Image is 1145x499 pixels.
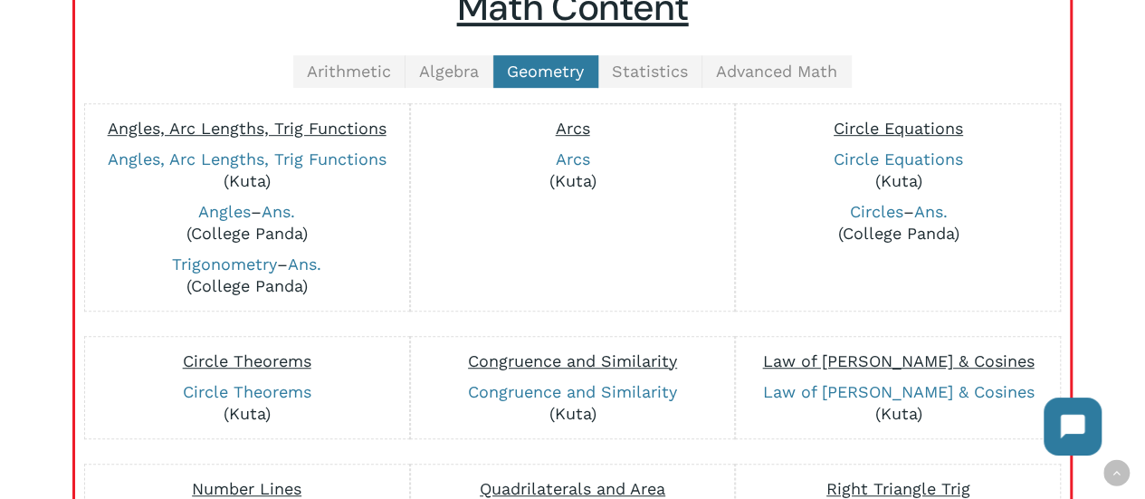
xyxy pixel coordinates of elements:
[108,119,386,138] span: Angles, Arc Lengths, Trig Functions
[288,254,321,273] a: Ans.
[913,202,947,221] a: Ans.
[468,351,677,370] span: Congruence and Similarity
[612,62,688,81] span: Statistics
[507,62,584,81] span: Geometry
[172,254,277,273] a: Trigonometry
[556,119,590,138] span: Arcs
[192,479,301,498] span: Number Lines
[834,149,963,168] a: Circle Equations
[745,201,1051,245] p: – (College Panda)
[406,55,493,88] a: Algebra
[307,62,391,81] span: Arithmetic
[834,119,963,138] span: Circle Equations
[94,149,400,192] p: (Kuta)
[420,149,726,192] p: (Kuta)
[598,55,702,88] a: Statistics
[493,55,598,88] a: Geometry
[183,351,311,370] span: Circle Theorems
[745,149,1051,192] p: (Kuta)
[849,202,902,221] a: Circles
[108,149,386,168] a: Angles, Arc Lengths, Trig Functions
[762,382,1034,401] a: Law of [PERSON_NAME] & Cosines
[480,479,665,498] span: Quadrilaterals and Area
[1026,379,1120,474] iframe: Chatbot
[94,381,400,425] p: (Kuta)
[556,149,590,168] a: Arcs
[94,254,400,297] p: – (College Panda)
[702,55,852,88] a: Advanced Math
[420,381,726,425] p: (Kuta)
[94,201,400,245] p: – (College Panda)
[198,202,251,221] a: Angles
[762,351,1034,370] span: Law of [PERSON_NAME] & Cosines
[262,202,295,221] a: Ans.
[716,62,837,81] span: Advanced Math
[826,479,970,498] span: Right Triangle Trig
[293,55,406,88] a: Arithmetic
[745,381,1051,425] p: (Kuta)
[183,382,311,401] a: Circle Theorems
[468,382,677,401] a: Congruence and Similarity
[419,62,479,81] span: Algebra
